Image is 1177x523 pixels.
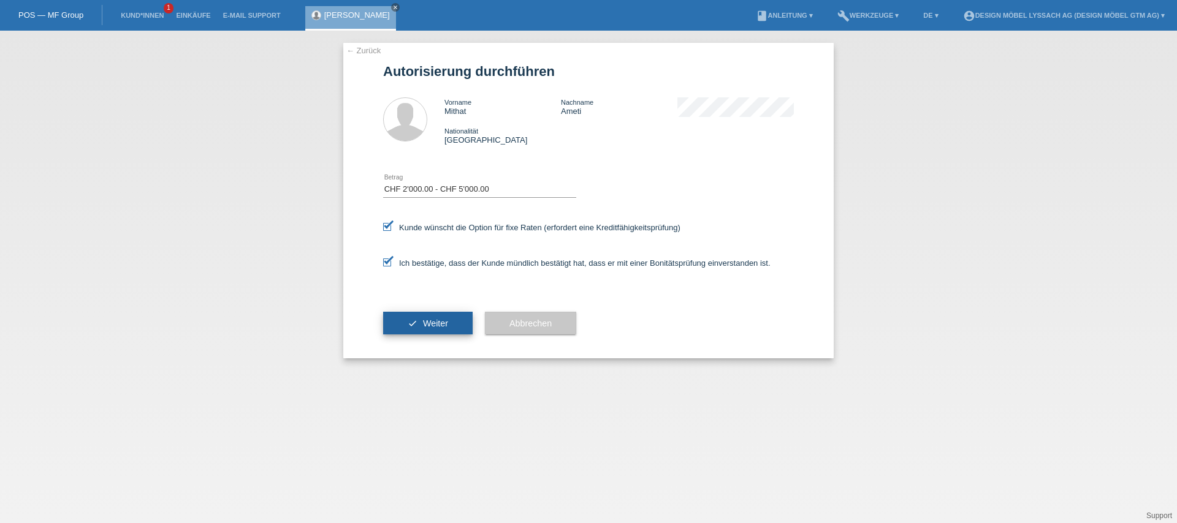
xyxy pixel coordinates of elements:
span: Nationalität [444,127,478,135]
a: close [391,3,400,12]
label: Ich bestätige, dass der Kunde mündlich bestätigt hat, dass er mit einer Bonitätsprüfung einversta... [383,258,771,268]
span: 1 [164,3,173,13]
a: buildWerkzeuge ▾ [831,12,905,19]
i: book [756,10,768,22]
a: ← Zurück [346,46,381,55]
a: Einkäufe [170,12,216,19]
div: Mithat [444,97,561,116]
a: E-Mail Support [217,12,287,19]
a: Support [1146,511,1172,520]
h1: Autorisierung durchführen [383,64,794,79]
a: POS — MF Group [18,10,83,20]
i: check [408,318,417,328]
a: account_circleDesign Möbel Lyssach AG (Design Möbel GTM AG) ▾ [957,12,1171,19]
span: Weiter [423,318,448,328]
a: Kund*innen [115,12,170,19]
div: [GEOGRAPHIC_DATA] [444,126,561,145]
button: Abbrechen [485,312,576,335]
i: close [392,4,398,10]
a: [PERSON_NAME] [324,10,390,20]
span: Abbrechen [509,318,552,328]
span: Nachname [561,99,593,106]
div: Ameti [561,97,677,116]
a: bookAnleitung ▾ [750,12,819,19]
span: Vorname [444,99,471,106]
label: Kunde wünscht die Option für fixe Raten (erfordert eine Kreditfähigkeitsprüfung) [383,223,680,232]
a: DE ▾ [917,12,944,19]
i: account_circle [963,10,975,22]
i: build [837,10,850,22]
button: check Weiter [383,312,473,335]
